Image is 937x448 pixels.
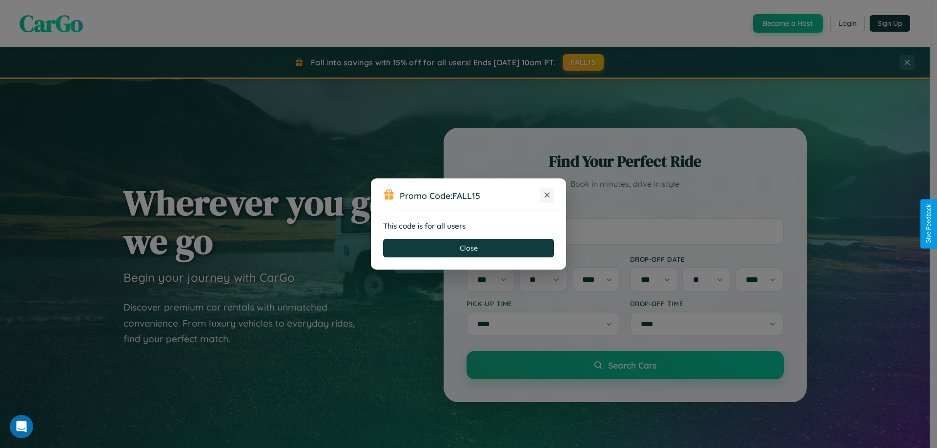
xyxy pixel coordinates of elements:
b: FALL15 [452,190,480,201]
strong: This code is for all users [383,221,466,231]
button: Close [383,239,554,257]
h3: Promo Code: [400,190,540,201]
iframe: Intercom live chat [10,415,33,438]
div: Give Feedback [925,204,932,244]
